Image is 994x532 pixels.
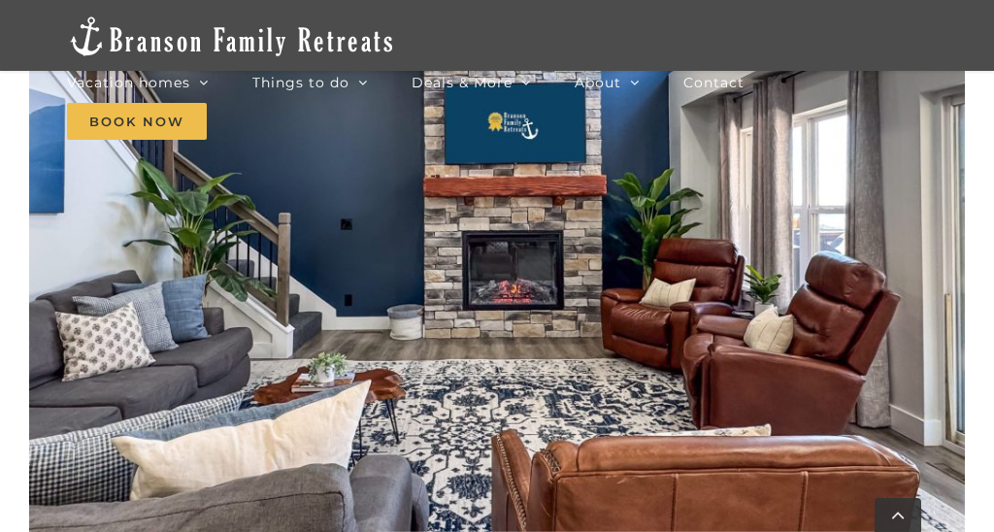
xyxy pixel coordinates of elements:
a: Book Now [67,102,207,141]
span: Things to do [252,76,349,89]
span: Deals & More [412,76,513,89]
a: Vacation homes [67,63,209,102]
span: Vacation homes [67,76,190,89]
nav: Main Menu Sticky [67,63,928,141]
span: Book Now [67,103,207,140]
a: Deals & More [412,63,531,102]
img: Branson Family Retreats Logo [67,15,396,58]
a: Things to do [252,63,368,102]
span: About [575,76,621,89]
a: About [575,63,640,102]
a: Contact [683,63,745,102]
span: Contact [683,76,745,89]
